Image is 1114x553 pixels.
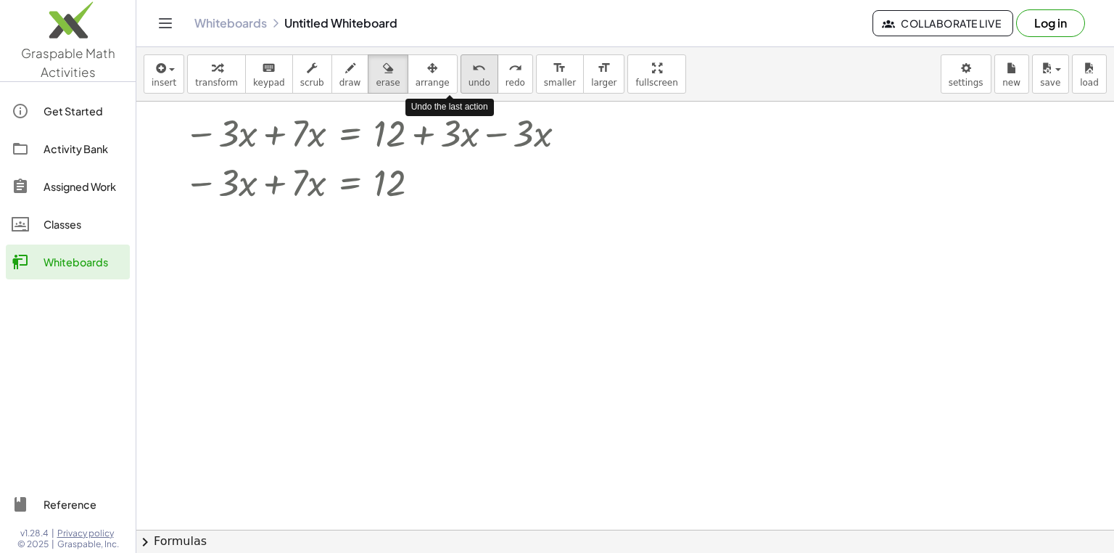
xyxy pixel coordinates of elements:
span: smaller [544,78,576,88]
span: draw [339,78,361,88]
span: | [51,538,54,550]
a: Classes [6,207,130,242]
span: v1.28.4 [20,528,49,539]
button: Collaborate Live [872,10,1013,36]
button: settings [941,54,991,94]
div: Reference [44,496,124,513]
span: fullscreen [635,78,677,88]
button: new [994,54,1029,94]
span: insert [152,78,176,88]
button: chevron_rightFormulas [136,530,1114,553]
button: save [1032,54,1069,94]
span: arrange [416,78,450,88]
button: keyboardkeypad [245,54,293,94]
i: redo [508,60,522,77]
button: Log in [1016,9,1085,37]
i: keyboard [262,60,276,77]
div: Undo the last action [405,99,494,115]
a: Whiteboards [6,245,130,279]
span: | [51,528,54,539]
span: redo [506,78,525,88]
a: Activity Bank [6,131,130,166]
button: undoundo [461,54,498,94]
div: Assigned Work [44,178,124,195]
span: erase [376,78,400,88]
span: scrub [300,78,324,88]
span: larger [591,78,616,88]
div: Activity Bank [44,140,124,157]
button: load [1072,54,1107,94]
button: format_sizelarger [583,54,624,94]
button: arrange [408,54,458,94]
span: transform [195,78,238,88]
a: Reference [6,487,130,522]
button: transform [187,54,246,94]
button: draw [331,54,369,94]
button: fullscreen [627,54,685,94]
i: format_size [597,60,611,77]
span: chevron_right [136,533,154,551]
div: Get Started [44,102,124,120]
button: insert [144,54,184,94]
span: Graspable, Inc. [57,538,119,550]
a: Whiteboards [194,16,267,30]
span: settings [949,78,983,88]
a: Assigned Work [6,169,130,204]
a: Privacy policy [57,528,119,539]
button: Toggle navigation [154,12,177,35]
i: undo [472,60,486,77]
button: redoredo [498,54,533,94]
button: scrub [292,54,332,94]
a: Get Started [6,94,130,128]
span: save [1040,78,1060,88]
span: load [1080,78,1099,88]
span: keypad [253,78,285,88]
span: © 2025 [17,538,49,550]
span: new [1002,78,1020,88]
span: Graspable Math Activities [21,45,115,80]
div: Whiteboards [44,253,124,271]
button: format_sizesmaller [536,54,584,94]
span: Collaborate Live [885,17,1001,30]
div: Classes [44,216,124,233]
i: format_size [553,60,566,77]
span: undo [469,78,490,88]
button: erase [368,54,408,94]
